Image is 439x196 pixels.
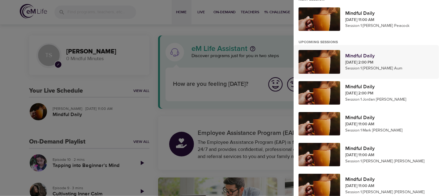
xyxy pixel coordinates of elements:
[345,158,434,165] p: Session 1 · [PERSON_NAME] [PERSON_NAME]
[345,52,434,60] p: Mindful Daily
[345,114,434,121] p: Mindful Daily
[345,176,434,183] p: Mindful Daily
[345,121,434,127] p: [DATE] 11:00 AM
[345,90,434,97] p: [DATE] 2:00 PM
[345,23,434,29] p: Session 1 · [PERSON_NAME] Peacock
[345,97,434,103] p: Session 1 · Jordan [PERSON_NAME]
[345,65,434,72] p: Session 1 · [PERSON_NAME] Aum
[345,60,434,66] p: [DATE] 2:00 PM
[345,152,434,158] p: [DATE] 11:00 AM
[345,83,434,90] p: Mindful Daily
[345,127,434,134] p: Session 1 · Mark [PERSON_NAME]
[345,183,434,189] p: [DATE] 11:00 AM
[345,17,434,23] p: [DATE] 11:00 AM
[345,145,434,152] p: Mindful Daily
[345,10,434,17] p: Mindful Daily
[299,40,343,45] div: Upcoming Sessions
[345,189,434,195] p: Session 1 · [PERSON_NAME] [PERSON_NAME]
